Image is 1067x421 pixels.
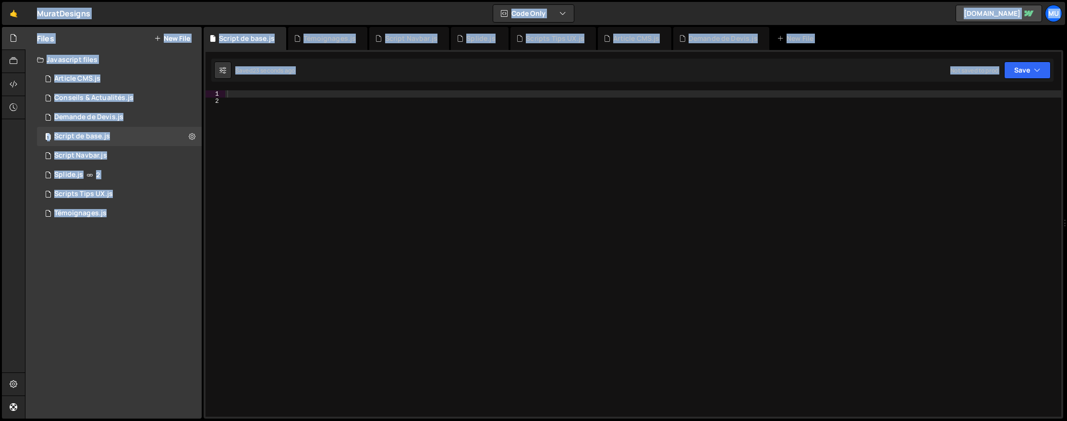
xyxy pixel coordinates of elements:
div: Splide.js [37,165,202,185]
div: Script Navbar.js [54,151,107,160]
div: Témoignages.js [303,34,356,43]
div: Demande de Devis.js [54,113,123,122]
button: Save [1004,62,1051,79]
span: 1 [45,134,51,141]
div: 1 [206,90,225,98]
a: [DOMAIN_NAME] [956,5,1042,22]
div: 16543/44950.js [37,204,202,223]
div: Article CMS.js [54,74,100,83]
div: 16543/44952.js [37,185,202,204]
div: Saved [235,66,295,74]
div: 16543/44961.js [37,108,202,127]
div: Demande de Devis.js [689,34,758,43]
div: Scripts Tips UX.js [526,34,584,43]
button: Code Only [493,5,574,22]
span: 2 [96,171,100,179]
div: 16543/44953.js [37,88,202,108]
button: New File [154,35,190,42]
div: New File [777,34,817,43]
div: Scripts Tips UX.js [54,190,113,198]
div: Script de base.js [54,132,110,141]
div: Javascript files [25,50,202,69]
div: Article CMS.js [613,34,659,43]
div: 23 seconds ago [253,66,295,74]
div: Script de base.js [219,34,275,43]
div: 2 [206,98,225,105]
div: MuratDesigns [37,8,90,19]
div: Script Navbar.js [37,146,202,165]
a: 🤙 [2,2,25,25]
div: Témoignages.js [54,209,107,218]
div: 16543/44947.js [37,69,202,88]
div: Conseils & Actualités.js [54,94,133,102]
div: Script Navbar.js [385,34,438,43]
div: 16543/44989.js [37,127,202,146]
div: Splide.js [54,171,83,179]
div: Not saved to prod [950,66,998,74]
h2: Files [37,33,54,44]
a: Mu [1045,5,1062,22]
div: Splide.js [466,34,495,43]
